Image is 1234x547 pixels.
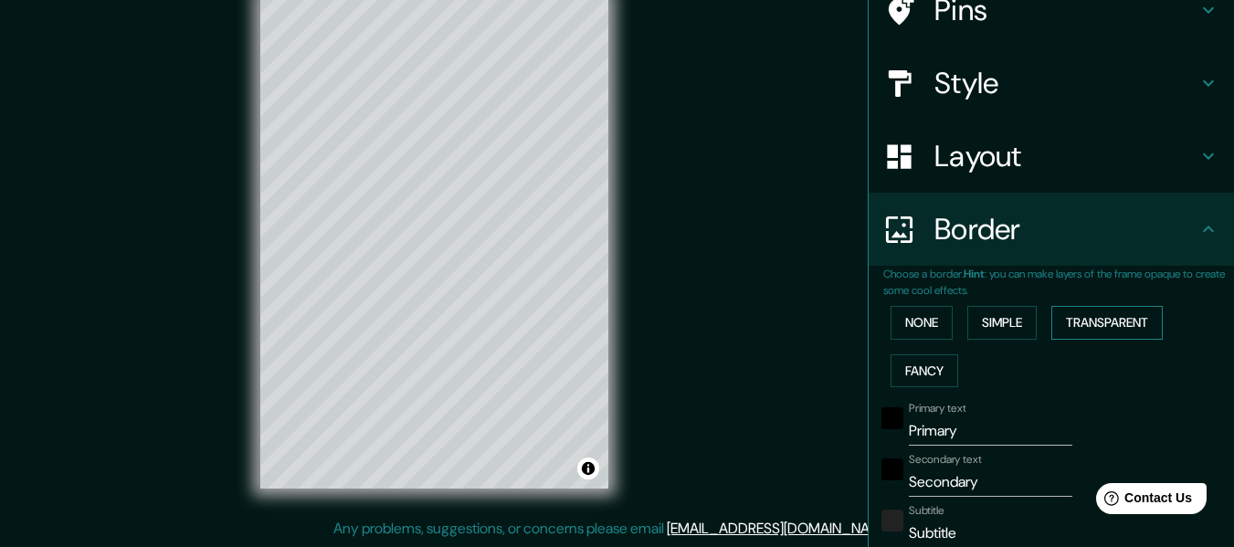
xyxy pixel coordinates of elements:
a: [EMAIL_ADDRESS][DOMAIN_NAME] [667,519,892,538]
button: Simple [967,306,1037,340]
div: Border [869,193,1234,266]
p: Any problems, suggestions, or concerns please email . [333,518,895,540]
button: None [891,306,953,340]
b: Hint [964,267,985,281]
p: Choose a border. : you can make layers of the frame opaque to create some cool effects. [883,266,1234,299]
h4: Style [934,65,1197,101]
button: Fancy [891,354,958,388]
label: Primary text [909,401,965,416]
label: Subtitle [909,503,944,519]
div: Style [869,47,1234,120]
button: black [881,458,903,480]
button: Transparent [1051,306,1163,340]
div: Layout [869,120,1234,193]
label: Secondary text [909,452,982,468]
h4: Border [934,211,1197,247]
button: color-222222 [881,510,903,531]
button: Toggle attribution [577,458,599,479]
iframe: Help widget launcher [1071,476,1214,527]
button: black [881,407,903,429]
h4: Layout [934,138,1197,174]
